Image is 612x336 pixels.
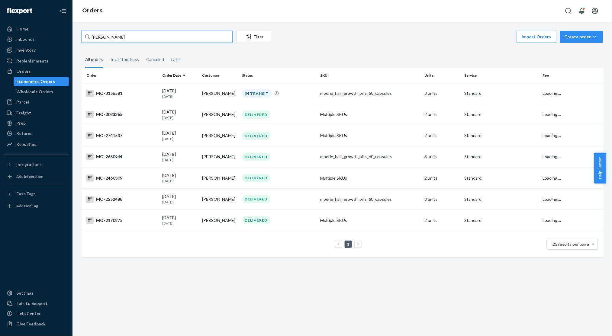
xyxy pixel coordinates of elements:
td: Loading.... [540,210,603,231]
p: [DATE] [162,115,197,120]
td: Multiple SKUs [318,210,422,231]
div: Create order [565,34,598,40]
td: Loading.... [540,189,603,210]
button: Import Orders [517,31,556,43]
td: [PERSON_NAME] [200,146,240,167]
td: 2 units [422,210,462,231]
a: Freight [4,108,69,118]
div: [DATE] [162,88,197,99]
td: 3 units [422,146,462,167]
th: Units [422,68,462,83]
div: MO-3156581 [86,90,157,97]
a: Page 1 is your current page [346,242,351,247]
div: DELIVERED [242,132,270,140]
a: Talk to Support [4,299,69,308]
div: [DATE] [162,109,197,120]
div: Wholesale Orders [17,89,53,95]
div: [DATE] [162,172,197,184]
div: All orders [85,52,103,68]
p: [DATE] [162,94,197,99]
div: MO-2741537 [86,132,157,139]
th: Service [462,68,540,83]
p: [DATE] [162,157,197,162]
div: DELIVERED [242,110,270,119]
a: Settings [4,288,69,298]
a: Replenishments [4,56,69,66]
a: Add Fast Tag [4,201,69,211]
button: Close Navigation [57,5,69,17]
td: Multiple SKUs [318,168,422,189]
div: Give Feedback [16,321,46,327]
p: Standard [465,90,538,96]
button: Open Search Box [562,5,575,17]
div: DELIVERED [242,153,270,161]
a: Inventory [4,45,69,55]
div: IN TRANSIT [242,89,272,98]
div: [DATE] [162,151,197,162]
button: Help Center [594,153,606,184]
td: [PERSON_NAME] [200,168,240,189]
div: Invalid address [111,52,139,67]
div: Ecommerce Orders [17,78,55,85]
div: Freight [16,110,31,116]
div: Inbounds [16,36,35,42]
div: Reporting [16,141,37,147]
td: 2 units [422,168,462,189]
a: Reporting [4,139,69,149]
button: Open notifications [576,5,588,17]
th: Status [240,68,318,83]
a: Inbounds [4,34,69,44]
div: moerie_hair_growth_pills_60_capsules [320,154,420,160]
input: Search orders [82,31,233,43]
div: Integrations [16,162,42,168]
div: Help Center [16,311,41,317]
th: Order Date [160,68,200,83]
td: 3 units [422,189,462,210]
div: Replenishments [16,58,48,64]
p: Standard [465,154,538,160]
button: Open account menu [589,5,601,17]
p: [DATE] [162,178,197,184]
p: [DATE] [162,200,197,205]
td: Loading.... [540,146,603,167]
a: Wholesale Orders [14,87,69,97]
p: [DATE] [162,136,197,141]
td: Multiple SKUs [318,104,422,125]
div: Home [16,26,28,32]
a: Ecommerce Orders [14,77,69,86]
div: moerie_hair_growth_pills_60_capsules [320,196,420,202]
div: Fast Tags [16,191,36,197]
p: Standard [465,133,538,139]
td: [PERSON_NAME] [200,83,240,104]
button: Give Feedback [4,319,69,329]
th: SKU [318,68,422,83]
a: Add Integration [4,172,69,181]
div: Customer [202,73,237,78]
button: Integrations [4,160,69,169]
a: Returns [4,129,69,138]
a: Help Center [4,309,69,318]
th: Fee [540,68,603,83]
div: Filter [237,34,271,40]
div: Orders [16,68,31,74]
a: Orders [82,7,102,14]
td: Loading.... [540,168,603,189]
div: MO-2170875 [86,217,157,224]
div: MO-2460309 [86,174,157,182]
p: [DATE] [162,221,197,226]
p: Standard [465,217,538,223]
td: [PERSON_NAME] [200,189,240,210]
div: Canceled [146,52,164,67]
div: Add Integration [16,174,43,179]
td: 2 units [422,125,462,146]
ol: breadcrumbs [77,2,107,20]
button: Create order [560,31,603,43]
td: Loading.... [540,83,603,104]
div: [DATE] [162,215,197,226]
td: [PERSON_NAME] [200,104,240,125]
div: Prep [16,120,26,126]
div: Settings [16,290,34,296]
div: MO-2252488 [86,196,157,203]
div: DELIVERED [242,174,270,182]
